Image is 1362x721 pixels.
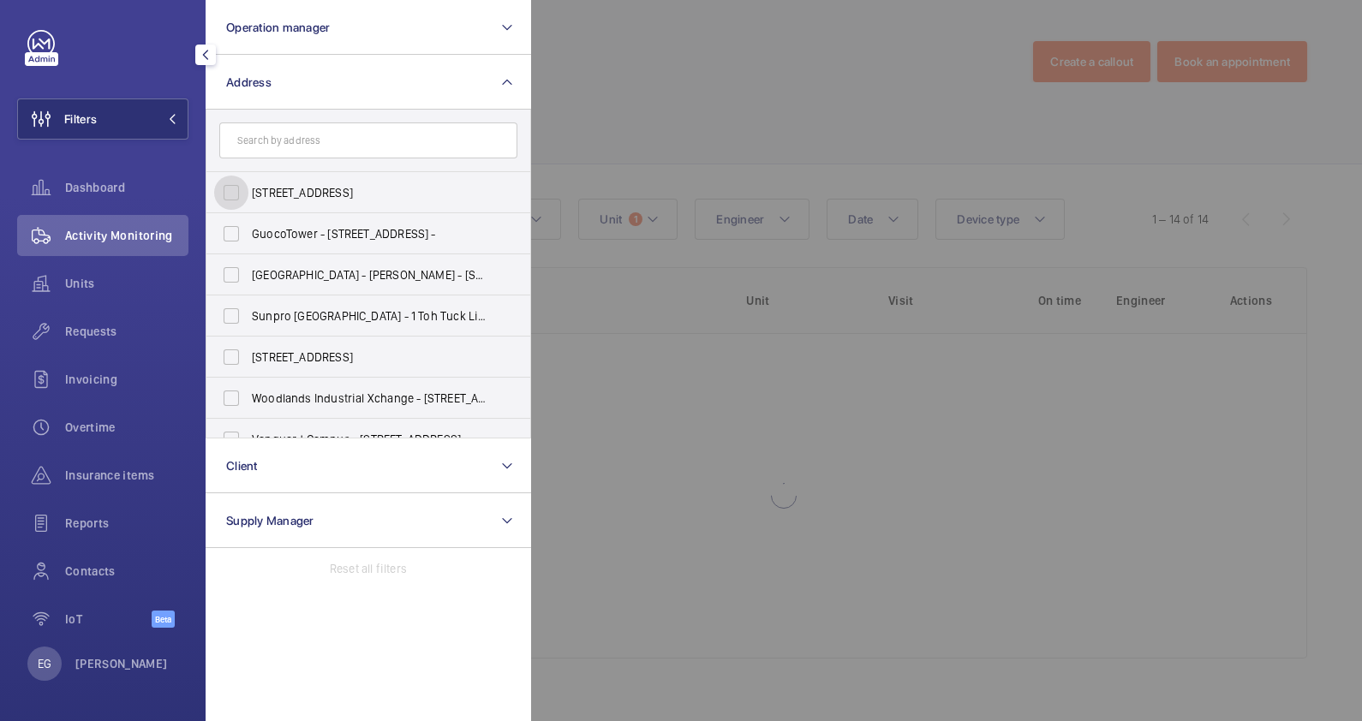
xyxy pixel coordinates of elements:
[17,98,188,140] button: Filters
[65,515,188,532] span: Reports
[65,611,152,628] span: IoT
[65,371,188,388] span: Invoicing
[65,179,188,196] span: Dashboard
[38,655,51,672] p: EG
[64,110,97,128] span: Filters
[75,655,168,672] p: [PERSON_NAME]
[65,563,188,580] span: Contacts
[65,323,188,340] span: Requests
[65,419,188,436] span: Overtime
[65,275,188,292] span: Units
[152,611,175,628] span: Beta
[65,467,188,484] span: Insurance items
[65,227,188,244] span: Activity Monitoring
